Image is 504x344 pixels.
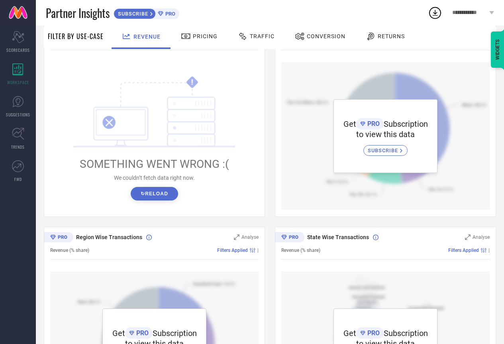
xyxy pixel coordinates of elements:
span: PRO [163,11,175,17]
span: Get [112,328,125,338]
span: PRO [365,329,380,337]
span: Filters Applied [448,248,479,253]
span: SUBSCRIBE [114,11,150,17]
span: FWD [14,176,22,182]
span: Analyse [241,234,259,240]
span: Revenue (% share) [281,248,320,253]
span: Filters Applied [217,248,248,253]
span: | [488,248,490,253]
span: TRENDS [11,144,25,150]
span: Returns [378,33,405,39]
span: Get [343,119,356,129]
span: SOMETHING WENT WRONG :( [80,157,229,171]
span: State Wise Transactions [307,234,369,240]
svg: Zoom [234,234,239,240]
button: ↻Reload [131,187,178,201]
a: SUBSCRIBE [363,139,408,156]
span: SCORECARDS [6,47,30,53]
div: Open download list [428,6,442,20]
span: PRO [365,120,380,128]
div: Premium [275,232,304,244]
span: Pricing [193,33,218,39]
tspan: ! [191,78,193,87]
span: to view this data [356,130,415,139]
span: PRO [134,329,149,337]
span: Partner Insights [46,5,110,21]
span: We couldn’t fetch data right now. [114,175,195,181]
span: SUGGESTIONS [6,112,30,118]
span: Conversion [307,33,345,39]
span: SUBSCRIBE [368,147,400,153]
span: Traffic [250,33,275,39]
div: Premium [44,232,73,244]
span: Revenue (% share) [50,248,89,253]
span: Get [343,328,356,338]
svg: Zoom [465,234,471,240]
span: WORKSPACE [7,79,29,85]
span: | [257,248,259,253]
span: Analyse [473,234,490,240]
span: Subscription [153,328,197,338]
span: Region Wise Transactions [76,234,142,240]
a: SUBSCRIBEPRO [114,6,179,19]
span: Revenue [133,33,161,40]
span: Subscription [384,328,428,338]
span: Subscription [384,119,428,129]
span: Filter By Use-Case [48,31,104,41]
